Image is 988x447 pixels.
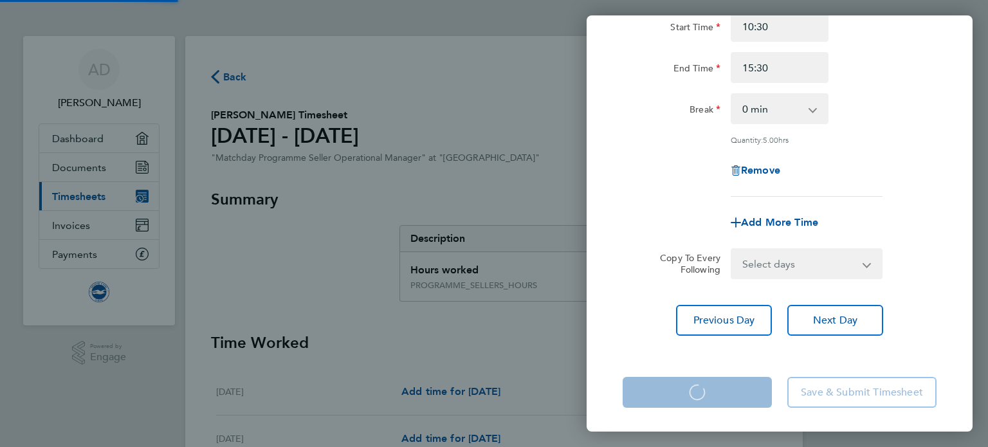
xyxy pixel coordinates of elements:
span: Remove [741,164,780,176]
input: E.g. 18:00 [731,52,828,83]
span: 5.00 [763,134,778,145]
input: E.g. 08:00 [731,11,828,42]
span: Add More Time [741,216,818,228]
label: Break [690,104,720,119]
span: Previous Day [693,314,755,327]
button: Previous Day [676,305,772,336]
div: Quantity: hrs [731,134,883,145]
label: End Time [673,62,720,78]
span: Next Day [813,314,857,327]
button: Remove [731,165,780,176]
button: Next Day [787,305,883,336]
label: Start Time [670,21,720,37]
button: Add More Time [731,217,818,228]
label: Copy To Every Following [650,252,720,275]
